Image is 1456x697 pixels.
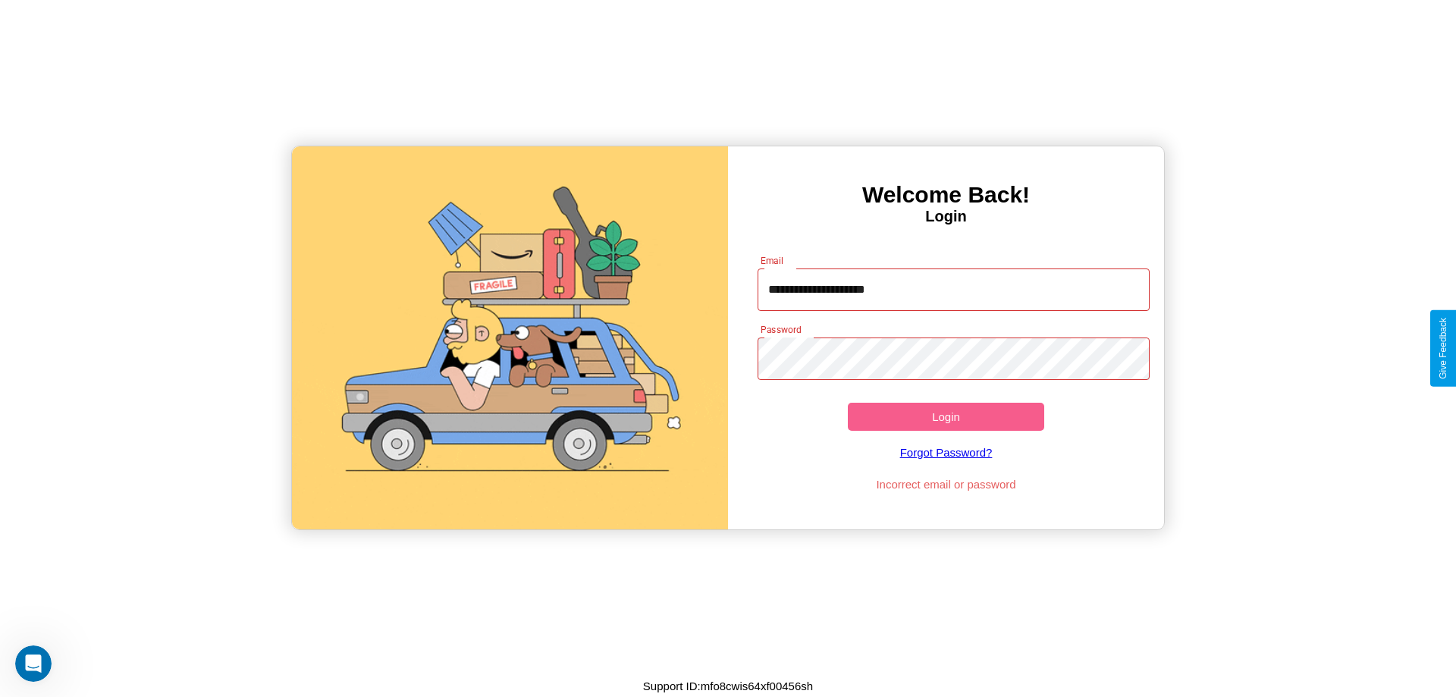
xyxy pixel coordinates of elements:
[643,676,813,696] p: Support ID: mfo8cwis64xf00456sh
[761,323,801,336] label: Password
[728,182,1164,208] h3: Welcome Back!
[1438,318,1448,379] div: Give Feedback
[750,474,1143,494] p: Incorrect email or password
[15,645,52,682] iframe: Intercom live chat
[848,403,1044,431] button: Login
[761,254,784,267] label: Email
[292,146,728,529] img: gif
[750,431,1143,474] a: Forgot Password?
[728,208,1164,225] h4: Login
